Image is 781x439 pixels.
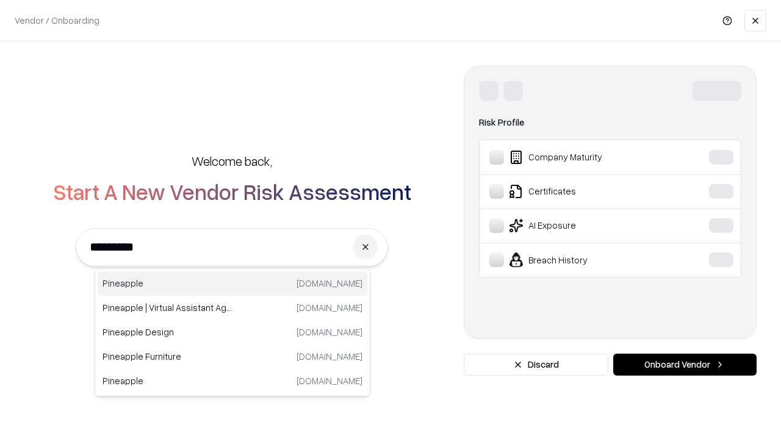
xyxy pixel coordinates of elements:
[297,374,362,387] p: [DOMAIN_NAME]
[297,301,362,314] p: [DOMAIN_NAME]
[489,218,672,233] div: AI Exposure
[103,301,232,314] p: Pineapple | Virtual Assistant Agency
[297,277,362,290] p: [DOMAIN_NAME]
[15,14,99,27] p: Vendor / Onboarding
[489,184,672,199] div: Certificates
[192,152,272,170] h5: Welcome back,
[297,350,362,363] p: [DOMAIN_NAME]
[613,354,757,376] button: Onboard Vendor
[103,277,232,290] p: Pineapple
[53,179,411,204] h2: Start A New Vendor Risk Assessment
[489,150,672,165] div: Company Maturity
[103,374,232,387] p: Pineapple
[297,326,362,338] p: [DOMAIN_NAME]
[464,354,608,376] button: Discard
[95,268,370,396] div: Suggestions
[103,326,232,338] p: Pineapple Design
[103,350,232,363] p: Pineapple Furniture
[489,252,672,267] div: Breach History
[479,115,741,130] div: Risk Profile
